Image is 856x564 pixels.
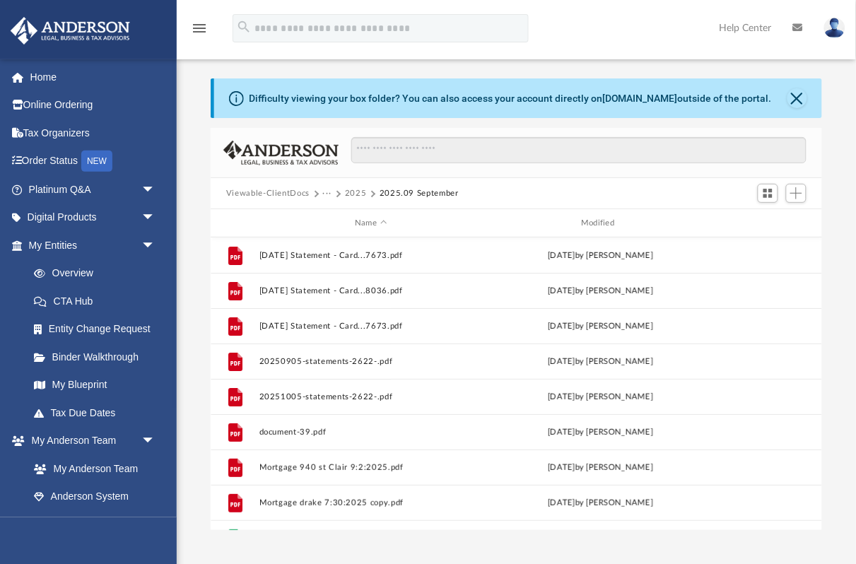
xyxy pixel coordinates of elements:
a: Entity Change Request [20,315,177,343]
a: My Anderson Teamarrow_drop_down [10,427,170,455]
a: CTA Hub [20,287,177,315]
div: NEW [81,151,112,172]
button: 20250905-statements-2622-.pdf [259,357,483,366]
span: arrow_drop_down [141,204,170,233]
div: Name [259,217,483,230]
button: 2025 [345,187,367,200]
span: arrow_drop_down [141,427,170,456]
button: [DATE] Statement - Card...7673.pdf [259,251,483,260]
div: by [PERSON_NAME] [488,249,712,262]
button: Mortgage drake 7:30:2025 copy.pdf [259,498,483,507]
button: Switch to Grid View [758,184,779,204]
span: [DATE] [548,252,575,259]
span: [DATE] [548,428,575,436]
span: [DATE] [548,499,575,507]
button: ··· [323,187,332,200]
a: Client Referrals [20,510,170,539]
a: My Entitiesarrow_drop_down [10,231,177,259]
a: Home [10,63,177,91]
a: My Anderson Team [20,454,163,483]
button: [DATE] Statement - Card...8036.pdf [259,286,483,295]
div: id [718,217,817,230]
i: search [236,19,252,35]
div: grid [211,237,823,530]
div: by [PERSON_NAME] [488,391,712,404]
div: by [PERSON_NAME] [488,426,712,439]
a: Overview [20,259,177,288]
a: My Blueprint [20,371,170,399]
img: Anderson Advisors Platinum Portal [6,17,134,45]
a: Anderson System [20,483,170,511]
button: 2025.09 September [380,187,459,200]
a: Online Ordering [10,91,177,119]
span: [DATE] [548,287,575,295]
a: Binder Walkthrough [20,343,177,371]
i: menu [191,20,208,37]
div: id [217,217,252,230]
a: Platinum Q&Aarrow_drop_down [10,175,177,204]
div: Difficulty viewing your box folder? You can also access your account directly on outside of the p... [249,91,772,106]
a: [DOMAIN_NAME] [602,93,678,104]
span: [DATE] [548,358,575,365]
div: by [PERSON_NAME] [488,356,712,368]
span: [DATE] [548,464,575,471]
span: arrow_drop_down [141,175,170,204]
button: document-39.pdf [259,428,483,437]
a: Digital Productsarrow_drop_down [10,204,177,232]
span: arrow_drop_down [141,231,170,260]
button: Viewable-ClientDocs [226,187,310,200]
a: Tax Due Dates [20,399,177,427]
input: Search files and folders [351,137,807,164]
div: by [PERSON_NAME] [488,285,712,298]
a: Tax Organizers [10,119,177,147]
div: by [PERSON_NAME] [488,462,712,474]
button: Add [786,184,807,204]
a: Order StatusNEW [10,147,177,176]
a: menu [191,27,208,37]
span: [DATE] [548,322,575,330]
div: by [PERSON_NAME] [488,320,712,333]
button: Close [787,88,807,108]
div: by [PERSON_NAME] [488,497,712,510]
span: [DATE] [548,393,575,401]
button: Mortgage 940 st Clair 9:2:2025.pdf [259,463,483,472]
img: User Pic [824,18,845,38]
button: [DATE] Statement - Card...7673.pdf [259,322,483,331]
button: 20251005-statements-2622-.pdf [259,392,483,401]
div: Modified [488,217,713,230]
